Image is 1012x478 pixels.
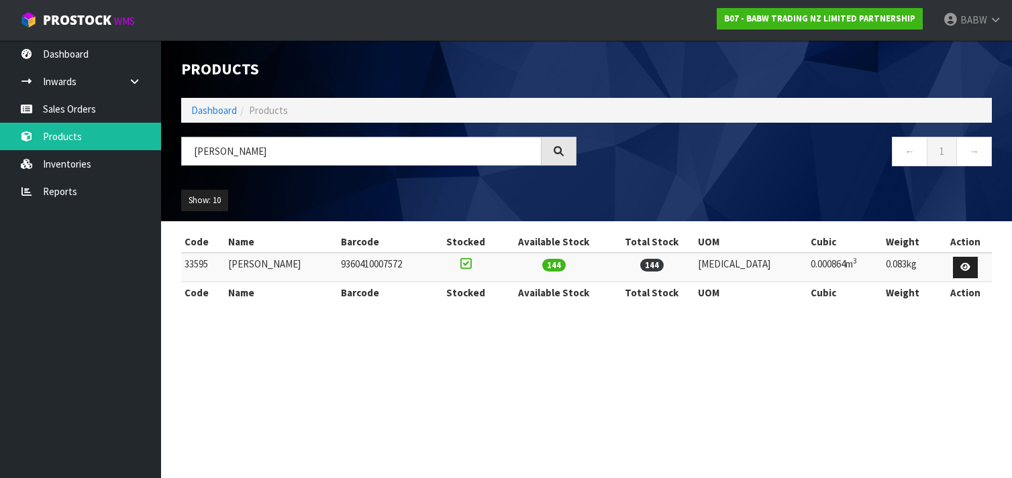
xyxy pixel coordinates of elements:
input: Search products [181,137,542,166]
nav: Page navigation [597,137,992,170]
td: [MEDICAL_DATA] [695,253,807,282]
td: 0.083kg [882,253,940,282]
a: Dashboard [191,104,237,117]
small: WMS [114,15,135,27]
span: 144 [640,259,664,272]
th: UOM [695,282,807,303]
th: Code [181,231,225,253]
th: Weight [882,231,940,253]
th: Code [181,282,225,303]
th: Action [940,282,992,303]
th: Cubic [807,282,882,303]
span: Products [249,104,288,117]
strong: B07 - BABW TRADING NZ LIMITED PARTNERSHIP [724,13,915,24]
h1: Products [181,60,576,78]
span: 144 [542,259,566,272]
a: 1 [927,137,957,166]
img: cube-alt.png [20,11,37,28]
th: Available Stock [499,231,609,253]
a: → [956,137,992,166]
th: UOM [695,231,807,253]
span: BABW [960,13,987,26]
th: Stocked [434,231,499,253]
th: Available Stock [499,282,609,303]
button: Show: 10 [181,190,228,211]
th: Name [225,231,338,253]
sup: 3 [853,256,857,265]
th: Name [225,282,338,303]
th: Barcode [338,231,434,253]
span: ProStock [43,11,111,29]
td: [PERSON_NAME] [225,253,338,282]
th: Total Stock [609,282,695,303]
th: Barcode [338,282,434,303]
td: 9360410007572 [338,253,434,282]
th: Total Stock [609,231,695,253]
a: ← [892,137,927,166]
th: Action [940,231,992,253]
th: Stocked [434,282,499,303]
td: 0.000864m [807,253,882,282]
th: Cubic [807,231,882,253]
td: 33595 [181,253,225,282]
th: Weight [882,282,940,303]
